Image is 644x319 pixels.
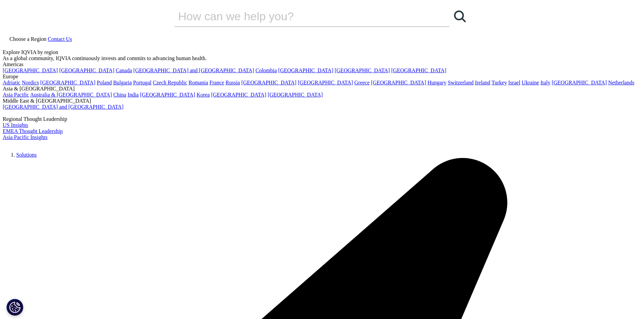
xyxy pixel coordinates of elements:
[140,92,195,98] a: [GEOGRAPHIC_DATA]
[3,55,641,61] div: As a global community, IQVIA continuously invests and commits to advancing human health.
[210,80,224,85] a: France
[427,80,446,85] a: Hungary
[3,116,641,122] div: Regional Thought Leadership
[3,92,29,98] a: Asia Pacific
[241,80,296,85] a: [GEOGRAPHIC_DATA]
[298,80,353,85] a: [GEOGRAPHIC_DATA]
[450,6,470,26] a: Search
[127,92,139,98] a: India
[371,80,426,85] a: [GEOGRAPHIC_DATA]
[189,80,208,85] a: Romania
[278,68,333,73] a: [GEOGRAPHIC_DATA]
[448,80,473,85] a: Switzerland
[3,104,123,110] a: [GEOGRAPHIC_DATA] and [GEOGRAPHIC_DATA]
[30,92,112,98] a: Australia & [GEOGRAPHIC_DATA]
[3,128,63,134] a: EMEA Thought Leadership
[3,122,28,128] a: US Insights
[354,80,369,85] a: Greece
[454,10,466,22] svg: Search
[196,92,210,98] a: Korea
[256,68,277,73] a: Colombia
[3,49,641,55] div: Explore IQVIA by region
[113,92,126,98] a: China
[268,92,323,98] a: [GEOGRAPHIC_DATA]
[3,61,641,68] div: Americas
[3,98,641,104] div: Middle East & [GEOGRAPHIC_DATA]
[608,80,634,85] a: Netherlands
[3,74,641,80] div: Europe
[22,80,39,85] a: Nordics
[9,36,46,42] span: Choose a Region
[133,68,254,73] a: [GEOGRAPHIC_DATA] and [GEOGRAPHIC_DATA]
[541,80,550,85] a: Italy
[116,68,132,73] a: Canada
[3,134,47,140] a: Asia Pacific Insights
[40,80,95,85] a: [GEOGRAPHIC_DATA]
[3,86,641,92] div: Asia & [GEOGRAPHIC_DATA]
[16,152,37,158] a: Solutions
[391,68,446,73] a: [GEOGRAPHIC_DATA]
[59,68,114,73] a: [GEOGRAPHIC_DATA]
[153,80,187,85] a: Czech Republic
[133,80,151,85] a: Portugal
[48,36,72,42] a: Contact Us
[6,299,23,316] button: Cookies Settings
[492,80,507,85] a: Turkey
[475,80,490,85] a: Ireland
[522,80,539,85] a: Ukraine
[225,80,240,85] a: Russia
[3,68,58,73] a: [GEOGRAPHIC_DATA]
[508,80,521,85] a: Israel
[335,68,390,73] a: [GEOGRAPHIC_DATA]
[174,6,430,26] input: Search
[552,80,607,85] a: [GEOGRAPHIC_DATA]
[97,80,112,85] a: Poland
[113,80,132,85] a: Bulgaria
[211,92,266,98] a: [GEOGRAPHIC_DATA]
[3,80,20,85] a: Adriatic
